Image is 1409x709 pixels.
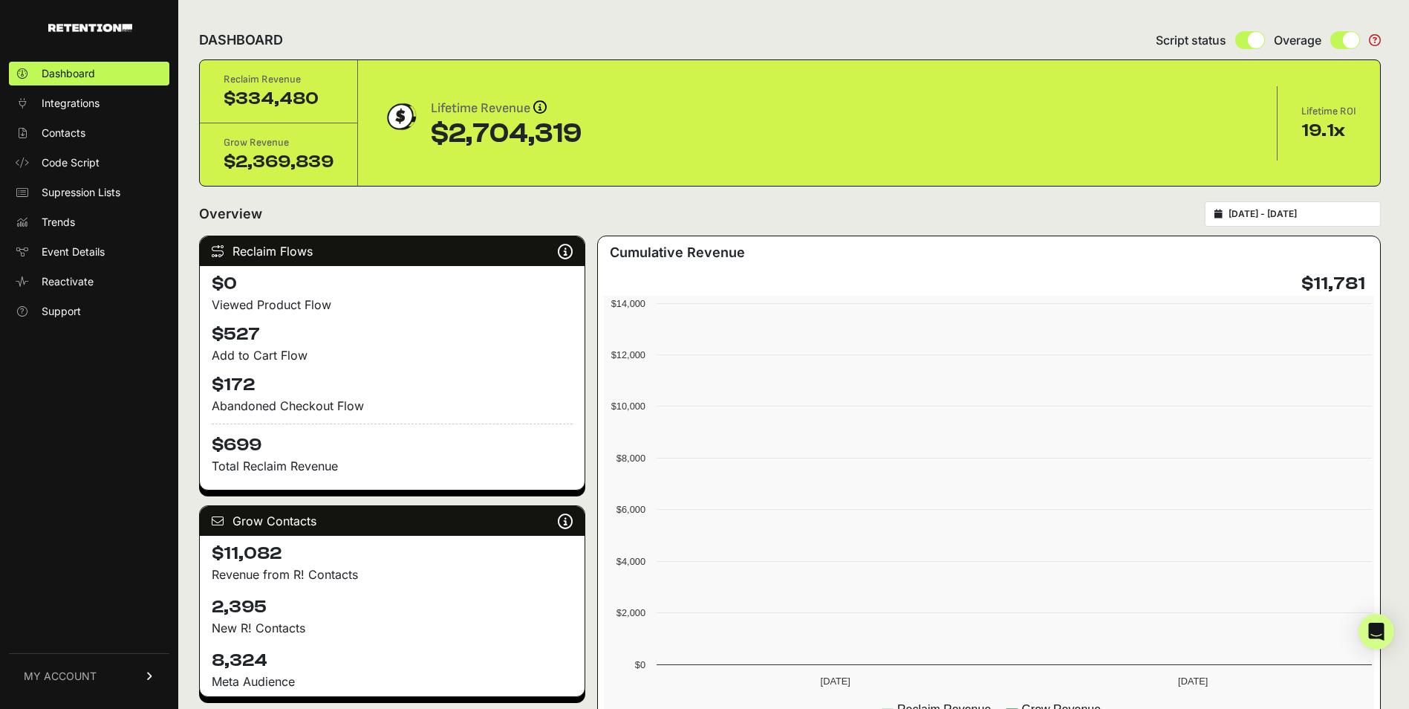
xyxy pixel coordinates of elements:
h4: $11,781 [1301,272,1365,296]
a: Code Script [9,151,169,175]
a: Trends [9,210,169,234]
a: Integrations [9,91,169,115]
h4: 8,324 [212,649,573,673]
a: Event Details [9,240,169,264]
div: $2,704,319 [431,119,582,149]
h4: $11,082 [212,542,573,566]
div: $334,480 [224,87,333,111]
p: Revenue from R! Contacts [212,566,573,583]
div: Add to Cart Flow [212,346,573,364]
p: Total Reclaim Revenue [212,457,573,475]
div: Reclaim Flows [200,236,585,266]
div: Lifetime ROI [1301,104,1356,119]
span: Contacts [42,126,85,140]
div: Lifetime Revenue [431,98,582,119]
div: 19.1x [1301,119,1356,143]
h4: $699 [212,424,573,457]
text: [DATE] [1178,676,1208,687]
div: Meta Audience [212,673,573,690]
span: Overage [1274,31,1321,49]
div: Viewed Product Flow [212,296,573,314]
a: Reactivate [9,270,169,294]
span: Code Script [42,155,100,170]
text: $10,000 [611,401,645,412]
div: Open Intercom Messenger [1358,614,1394,650]
span: Trends [42,215,75,230]
img: dollar-coin-05c43ed7efb7bc0c12610022525b4bbbb207c7efeef5aecc26f025e68dcafac9.png [382,98,419,135]
text: $4,000 [616,556,645,567]
img: Retention.com [48,24,132,32]
div: $2,369,839 [224,150,333,174]
a: MY ACCOUNT [9,653,169,699]
h2: Overview [199,204,262,224]
a: Support [9,300,169,323]
text: $12,000 [611,349,645,360]
span: Integrations [42,96,100,111]
h2: DASHBOARD [199,30,283,51]
text: $0 [634,659,645,670]
text: [DATE] [820,676,850,687]
text: $6,000 [616,504,645,515]
span: Supression Lists [42,185,120,200]
h4: $0 [212,272,573,296]
span: Event Details [42,245,105,259]
span: Support [42,304,81,319]
div: Grow Revenue [224,135,333,150]
div: Reclaim Revenue [224,72,333,87]
span: Script status [1156,31,1226,49]
text: $2,000 [616,607,645,618]
span: Reactivate [42,274,94,289]
a: Supression Lists [9,181,169,204]
a: Contacts [9,121,169,145]
span: MY ACCOUNT [24,669,97,684]
div: Abandoned Checkout Flow [212,397,573,415]
h3: Cumulative Revenue [610,242,745,263]
p: New R! Contacts [212,619,573,637]
h4: 2,395 [212,595,573,619]
span: Dashboard [42,66,95,81]
text: $8,000 [616,453,645,464]
h4: $527 [212,323,573,346]
div: Grow Contacts [200,506,585,536]
h4: $172 [212,373,573,397]
a: Dashboard [9,62,169,85]
text: $14,000 [611,298,645,309]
